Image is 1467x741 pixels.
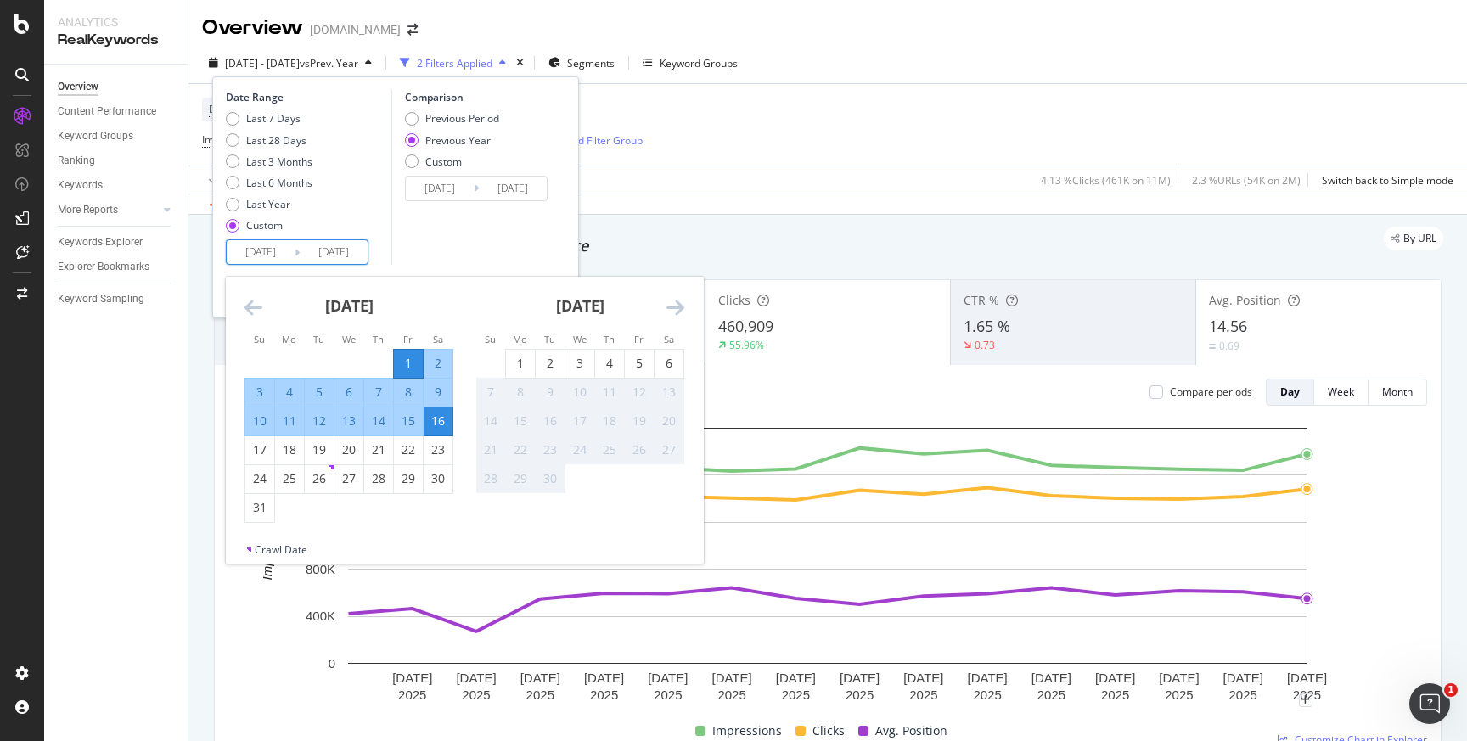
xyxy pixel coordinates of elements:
div: 31 [245,499,274,516]
a: Keyword Groups [58,127,176,145]
span: Avg. Position [1209,292,1281,308]
td: Choose Sunday, August 31, 2025 as your check-out date. It’s available. [245,493,275,522]
td: Choose Wednesday, September 3, 2025 as your check-out date. It’s available. [565,349,595,378]
div: 15 [506,413,535,429]
td: Choose Monday, September 1, 2025 as your check-out date. It’s available. [506,349,536,378]
small: Mo [282,333,296,345]
td: Selected. Saturday, August 2, 2025 [424,349,453,378]
div: 16 [424,413,452,429]
td: Selected. Monday, August 11, 2025 [275,407,305,435]
td: Choose Saturday, August 23, 2025 as your check-out date. It’s available. [424,435,453,464]
div: plus [1299,693,1312,707]
text: 2025 [462,688,490,702]
a: Overview [58,78,176,96]
div: 14 [364,413,393,429]
div: 4 [595,355,624,372]
td: Selected. Sunday, August 3, 2025 [245,378,275,407]
div: 1 [506,355,535,372]
td: Not available. Tuesday, September 30, 2025 [536,464,565,493]
td: Selected. Sunday, August 10, 2025 [245,407,275,435]
div: 2 [424,355,452,372]
div: Calendar [226,277,703,542]
td: Not available. Thursday, September 18, 2025 [595,407,625,435]
td: Choose Friday, August 29, 2025 as your check-out date. It’s available. [394,464,424,493]
div: 17 [565,413,594,429]
div: 28 [476,470,505,487]
td: Not available. Friday, September 19, 2025 [625,407,655,435]
div: Add Filter Group [565,133,643,148]
div: Last 7 Days [246,111,301,126]
small: Su [485,333,496,345]
div: 3 [245,384,274,401]
td: Selected. Monday, August 4, 2025 [275,378,305,407]
div: Explorer Bookmarks [58,258,149,276]
text: 2025 [846,688,874,702]
div: 29 [506,470,535,487]
div: Month [1382,385,1413,399]
div: 18 [275,441,304,458]
div: 30 [424,470,452,487]
td: Selected. Wednesday, August 13, 2025 [334,407,364,435]
div: Last 7 Days [226,111,312,126]
div: 14 [476,413,505,429]
text: 0 [329,656,335,671]
td: Choose Sunday, August 17, 2025 as your check-out date. It’s available. [245,435,275,464]
div: Switch back to Simple mode [1322,173,1453,188]
div: legacy label [1384,227,1443,250]
small: Th [604,333,615,345]
div: arrow-right-arrow-left [407,24,418,36]
div: 2.3 % URLs ( 54K on 2M ) [1192,173,1301,188]
span: Impressions [712,721,782,741]
text: 2025 [398,688,426,702]
div: Content Performance [58,103,156,121]
div: times [513,54,527,71]
div: 19 [625,413,654,429]
span: By URL [1403,233,1436,244]
div: Keyword Groups [58,127,133,145]
td: Selected as start date. Friday, August 1, 2025 [394,349,424,378]
strong: [DATE] [556,295,604,316]
text: Impressions [260,511,274,580]
span: Device [209,102,241,116]
td: Not available. Monday, September 22, 2025 [506,435,536,464]
div: Last 6 Months [246,176,312,190]
button: Month [1369,379,1427,406]
td: Not available. Wednesday, September 10, 2025 [565,378,595,407]
text: [DATE] [1287,671,1327,685]
a: Keywords [58,177,176,194]
a: More Reports [58,201,159,219]
text: 2025 [654,688,682,702]
text: [DATE] [840,671,880,685]
text: 2025 [973,688,1001,702]
div: 11 [595,384,624,401]
text: [DATE] [1031,671,1071,685]
div: Last 28 Days [246,133,306,148]
div: 25 [275,470,304,487]
div: 3 [565,355,594,372]
td: Choose Saturday, September 6, 2025 as your check-out date. It’s available. [655,349,684,378]
text: 2025 [717,688,745,702]
button: Keyword Groups [636,49,745,76]
div: RealKeywords [58,31,174,50]
div: 10 [565,384,594,401]
small: Mo [513,333,527,345]
a: Keywords Explorer [58,233,176,251]
div: 27 [655,441,683,458]
td: Choose Friday, September 5, 2025 as your check-out date. It’s available. [625,349,655,378]
div: 22 [506,441,535,458]
td: Not available. Sunday, September 14, 2025 [476,407,506,435]
div: 8 [506,384,535,401]
iframe: Intercom live chat [1409,683,1450,724]
div: 2 [536,355,565,372]
div: Last Year [246,197,290,211]
a: Keyword Sampling [58,290,176,308]
td: Choose Tuesday, September 2, 2025 as your check-out date. It’s available. [536,349,565,378]
div: 17 [245,441,274,458]
div: Last 3 Months [226,154,312,169]
input: End Date [300,240,368,264]
div: Custom [425,154,462,169]
div: Custom [246,218,283,233]
small: Sa [664,333,674,345]
td: Not available. Saturday, September 20, 2025 [655,407,684,435]
small: Fr [634,333,644,345]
